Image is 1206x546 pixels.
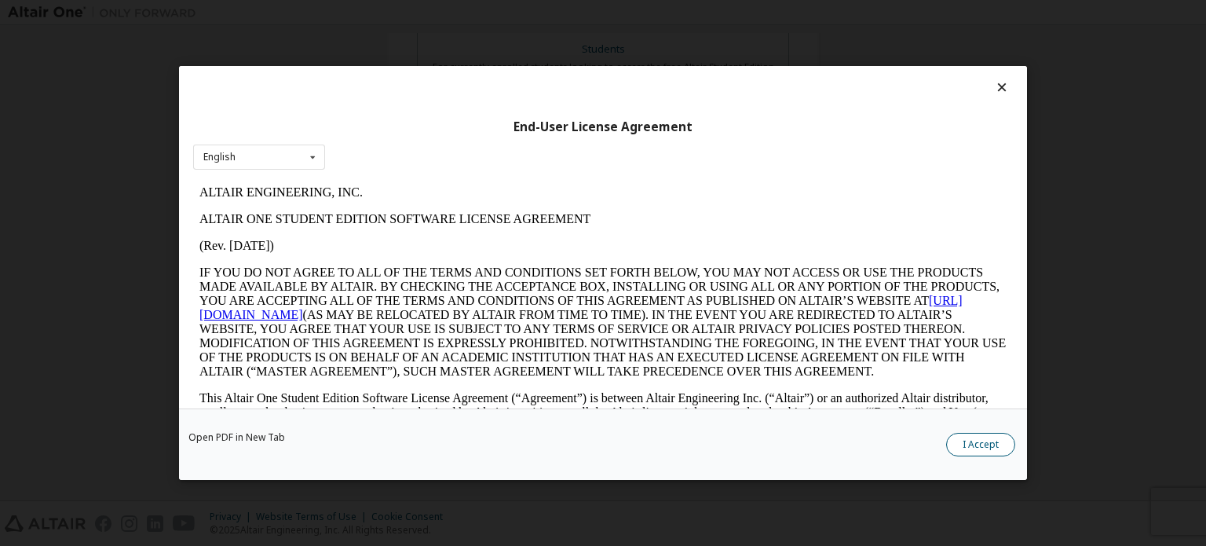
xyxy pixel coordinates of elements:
[6,6,813,20] p: ALTAIR ENGINEERING, INC.
[193,119,1013,135] div: End-User License Agreement
[6,33,813,47] p: ALTAIR ONE STUDENT EDITION SOFTWARE LICENSE AGREEMENT
[6,86,813,200] p: IF YOU DO NOT AGREE TO ALL OF THE TERMS AND CONDITIONS SET FORTH BELOW, YOU MAY NOT ACCESS OR USE...
[188,433,285,442] a: Open PDF in New Tab
[6,115,769,142] a: [URL][DOMAIN_NAME]
[203,152,236,162] div: English
[6,60,813,74] p: (Rev. [DATE])
[6,212,813,269] p: This Altair One Student Edition Software License Agreement (“Agreement”) is between Altair Engine...
[946,433,1015,456] button: I Accept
